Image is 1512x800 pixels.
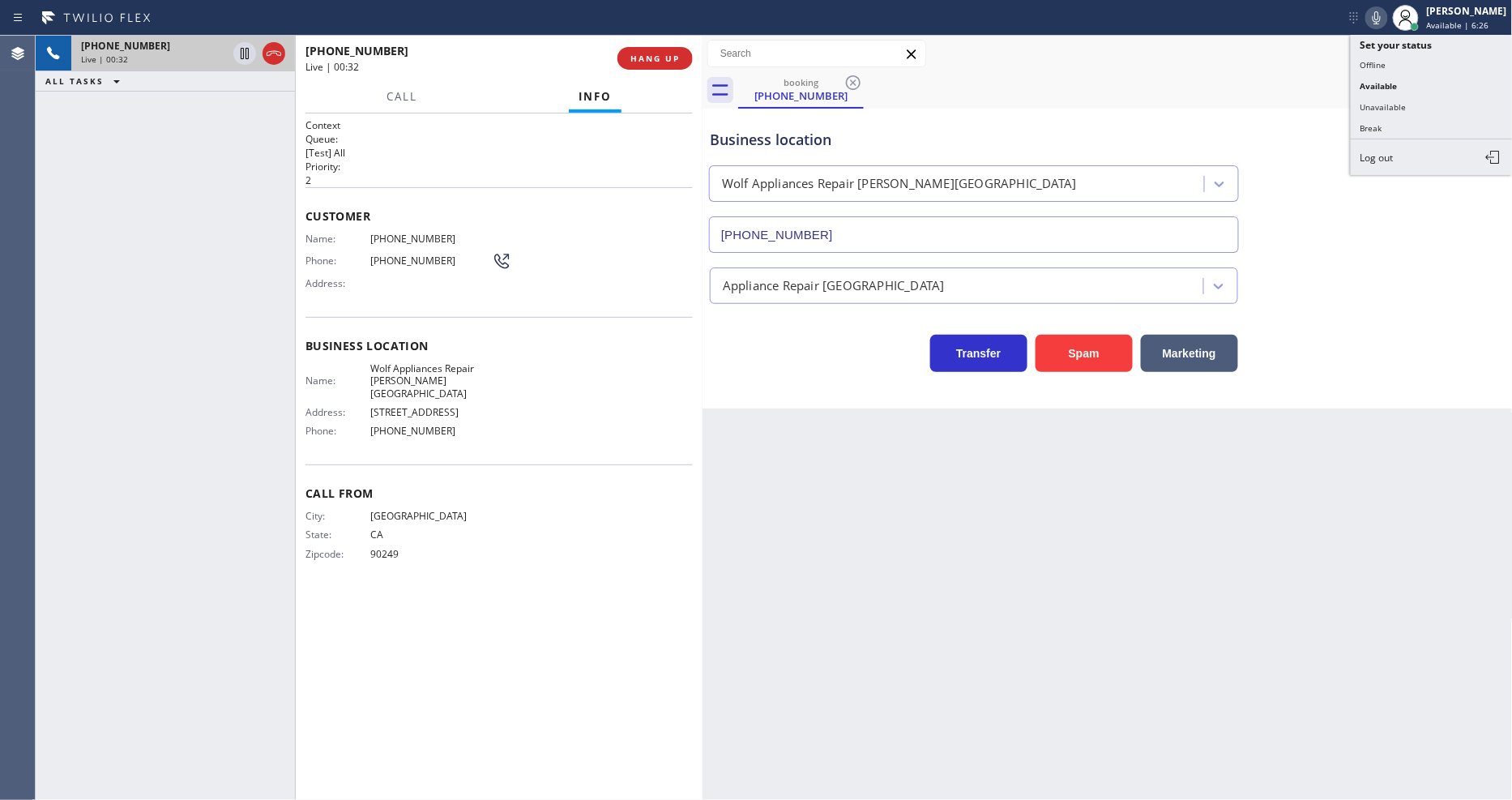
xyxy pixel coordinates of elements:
[740,88,862,103] div: [PHONE_NUMBER]
[387,89,417,104] span: Call
[305,338,693,353] span: Business location
[305,118,693,132] h1: Context
[81,53,128,65] span: Live | 00:32
[305,548,370,560] span: Zipcode:
[370,406,492,418] span: [STREET_ADDRESS]
[36,71,136,91] button: ALL TASKS
[233,42,256,65] button: Hold Customer
[740,76,862,88] div: booking
[708,41,925,66] input: Search
[740,72,862,107] div: (213) 215-4505
[579,89,612,104] span: Info
[305,233,370,245] span: Name:
[370,548,492,560] span: 90249
[305,374,370,387] span: Name:
[1036,335,1133,372] button: Spam
[305,43,408,58] span: [PHONE_NUMBER]
[370,233,492,245] span: [PHONE_NUMBER]
[1427,19,1489,31] span: Available | 6:26
[370,362,492,400] span: Wolf Appliances Repair [PERSON_NAME][GEOGRAPHIC_DATA]
[710,129,1238,151] div: Business location
[305,173,693,187] p: 2
[305,160,693,173] h2: Priority:
[305,255,370,267] span: Phone:
[305,277,370,289] span: Address:
[305,425,370,437] span: Phone:
[630,53,680,64] span: HANG UP
[305,486,693,501] span: Call From
[305,208,693,224] span: Customer
[305,510,370,522] span: City:
[305,528,370,541] span: State:
[370,510,492,522] span: [GEOGRAPHIC_DATA]
[81,39,170,53] span: [PHONE_NUMBER]
[370,528,492,541] span: CA
[723,276,945,295] div: Appliance Repair [GEOGRAPHIC_DATA]
[45,75,104,87] span: ALL TASKS
[370,425,492,437] span: [PHONE_NUMBER]
[722,175,1077,194] div: Wolf Appliances Repair [PERSON_NAME][GEOGRAPHIC_DATA]
[709,216,1239,253] input: Phone Number
[617,47,693,70] button: HANG UP
[1365,6,1388,29] button: Mute
[305,146,693,160] p: [Test] All
[263,42,285,65] button: Hang up
[370,255,492,267] span: [PHONE_NUMBER]
[569,81,621,113] button: Info
[305,60,359,74] span: Live | 00:32
[305,132,693,146] h2: Queue:
[1141,335,1238,372] button: Marketing
[305,406,370,418] span: Address:
[930,335,1027,372] button: Transfer
[377,81,427,113] button: Call
[1427,4,1507,18] div: [PERSON_NAME]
